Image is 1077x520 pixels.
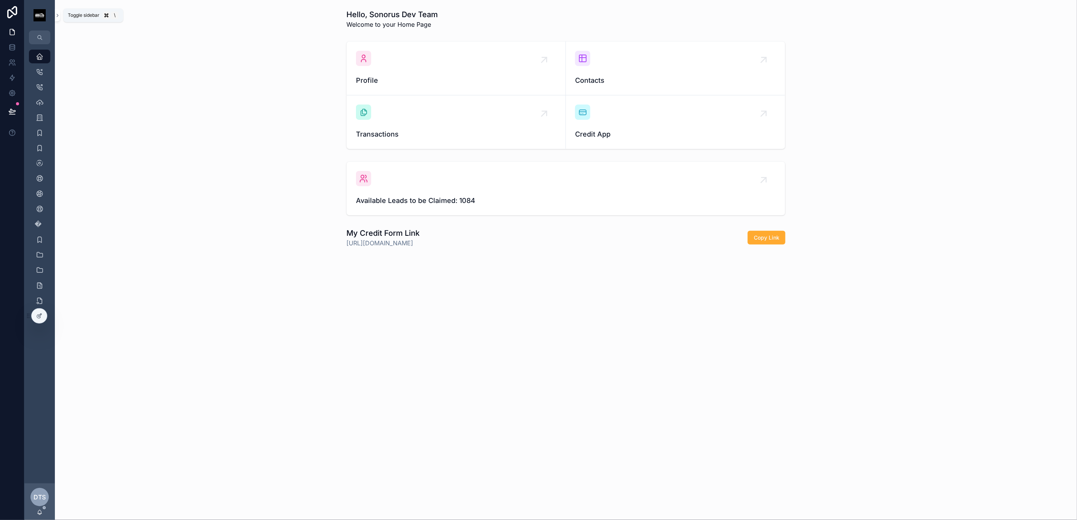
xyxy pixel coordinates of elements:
[356,195,776,206] span: Available Leads to be Claimed: 1084
[34,9,46,21] img: App logo
[346,20,438,29] span: Welcome to your Home Page
[575,75,776,86] span: Contacts
[346,9,438,20] h1: Hello, Sonorus Dev Team
[68,12,99,18] span: Toggle sidebar
[29,217,50,231] a: �
[346,238,420,248] a: [URL][DOMAIN_NAME]
[566,95,785,149] a: Credit App
[34,493,46,502] span: DTS
[575,129,776,140] span: Credit App
[112,12,118,18] span: \
[754,234,779,241] span: Copy Link
[24,44,55,333] div: scrollable content
[347,162,785,215] a: Available Leads to be Claimed: 1084
[356,75,556,86] span: Profile
[748,231,785,245] button: Copy Link
[347,95,566,149] a: Transactions
[356,129,556,140] span: Transactions
[346,228,420,238] h1: My Credit Form Link
[566,42,785,95] a: Contacts
[34,221,42,228] span: �
[347,42,566,95] a: Profile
